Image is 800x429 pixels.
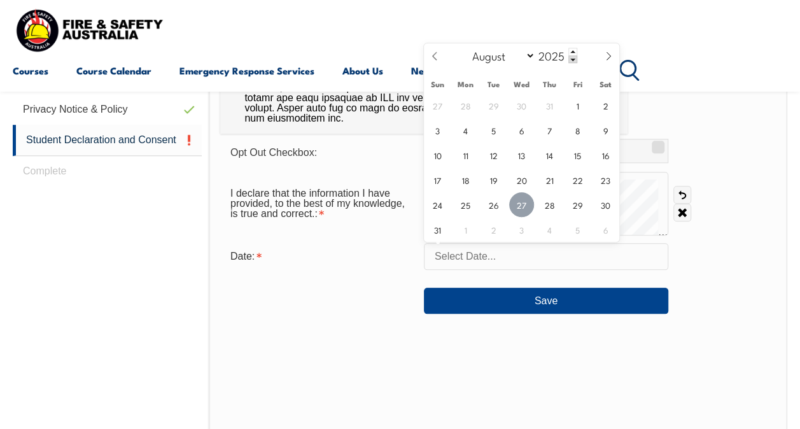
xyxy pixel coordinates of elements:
span: August 27, 2025 [509,192,534,217]
span: Fri [564,80,592,88]
div: Date is required. [220,244,424,269]
span: August 11, 2025 [453,143,478,167]
span: September 6, 2025 [593,217,618,242]
span: August 3, 2025 [425,118,450,143]
span: August 4, 2025 [453,118,478,143]
span: August 14, 2025 [537,143,562,167]
a: Clear [673,204,691,222]
span: August 17, 2025 [425,167,450,192]
span: August 6, 2025 [509,118,534,143]
span: August 20, 2025 [509,167,534,192]
a: Student Declaration and Consent [13,125,202,156]
span: August 19, 2025 [481,167,506,192]
span: August 26, 2025 [481,192,506,217]
span: August 28, 2025 [537,192,562,217]
span: September 5, 2025 [565,217,590,242]
span: August 9, 2025 [593,118,618,143]
span: July 28, 2025 [453,93,478,118]
span: September 1, 2025 [453,217,478,242]
span: Sun [424,80,452,88]
span: Mon [452,80,480,88]
span: August 13, 2025 [509,143,534,167]
span: August 23, 2025 [593,167,618,192]
span: August 30, 2025 [593,192,618,217]
a: Course Calendar [76,55,151,86]
span: August 12, 2025 [481,143,506,167]
span: September 4, 2025 [537,217,562,242]
span: August 10, 2025 [425,143,450,167]
span: July 31, 2025 [537,93,562,118]
input: Year [535,48,577,63]
a: Emergency Response Services [179,55,314,86]
div: I declare that the information I have provided, to the best of my knowledge, is true and correct.... [220,181,424,226]
a: Undo [673,186,691,204]
span: August 15, 2025 [565,143,590,167]
span: August 5, 2025 [481,118,506,143]
select: Month [466,47,535,64]
span: August 1, 2025 [565,93,590,118]
span: Thu [536,80,564,88]
span: September 3, 2025 [509,217,534,242]
span: July 27, 2025 [425,93,450,118]
span: August 16, 2025 [593,143,618,167]
span: September 2, 2025 [481,217,506,242]
span: Tue [480,80,508,88]
span: Sat [591,80,619,88]
span: Opt Out Checkbox: [230,147,317,158]
span: August 29, 2025 [565,192,590,217]
span: August 25, 2025 [453,192,478,217]
span: August 2, 2025 [593,93,618,118]
a: News [411,55,436,86]
a: About Us [342,55,383,86]
span: Wed [508,80,536,88]
span: July 29, 2025 [481,93,506,118]
span: August 22, 2025 [565,167,590,192]
a: Privacy Notice & Policy [13,94,202,125]
span: August 21, 2025 [537,167,562,192]
span: August 8, 2025 [565,118,590,143]
input: Select Date... [424,243,668,270]
span: July 30, 2025 [509,93,534,118]
span: August 24, 2025 [425,192,450,217]
span: August 7, 2025 [537,118,562,143]
a: Courses [13,55,48,86]
span: August 18, 2025 [453,167,478,192]
span: August 31, 2025 [425,217,450,242]
button: Save [424,288,668,313]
